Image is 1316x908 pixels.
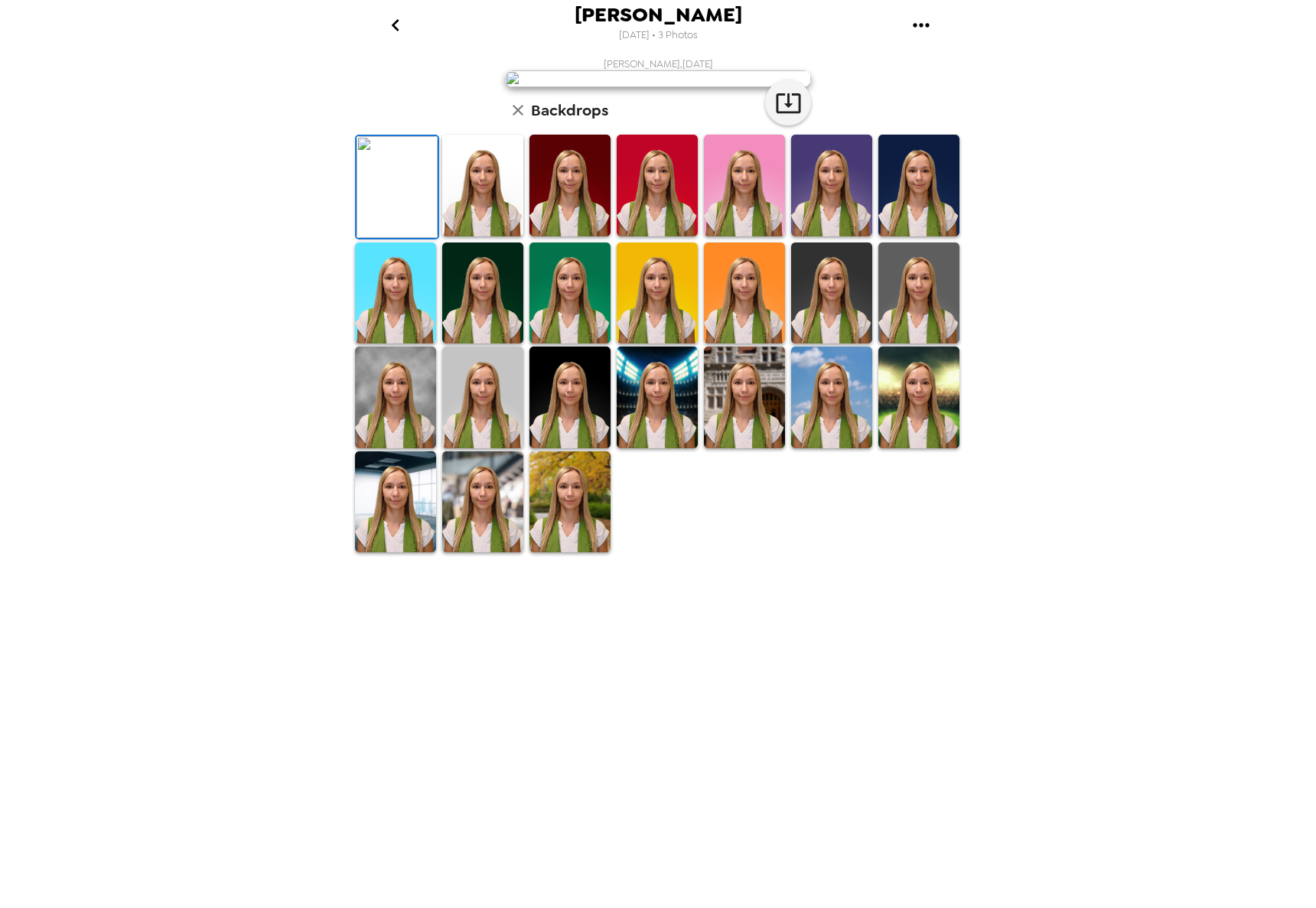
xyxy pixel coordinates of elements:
[505,70,811,87] img: user
[604,57,713,70] span: [PERSON_NAME] , [DATE]
[531,98,608,122] h6: Backdrops
[357,136,438,238] img: Original
[619,25,698,46] span: [DATE] • 3 Photos
[575,5,742,25] span: [PERSON_NAME]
